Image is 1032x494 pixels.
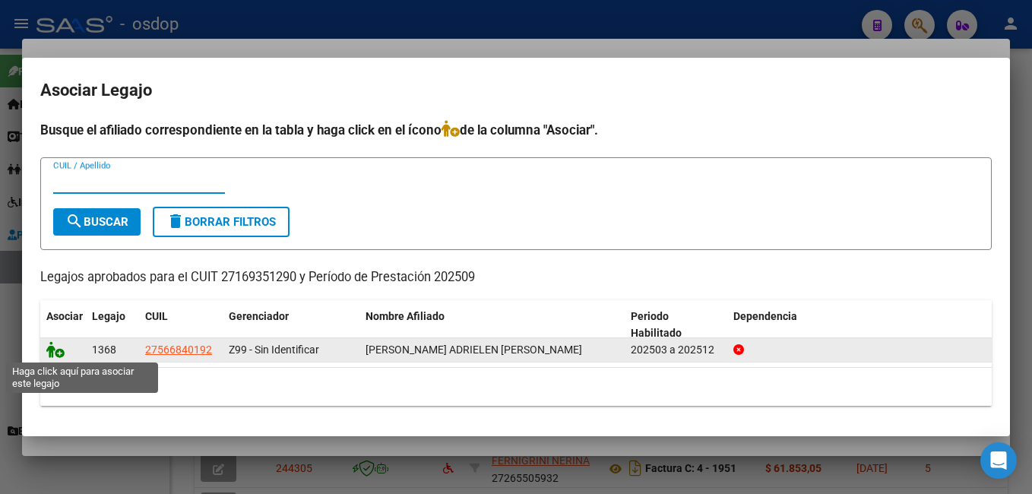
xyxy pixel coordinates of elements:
button: Borrar Filtros [153,207,290,237]
span: Asociar [46,310,83,322]
mat-icon: delete [166,212,185,230]
datatable-header-cell: Periodo Habilitado [625,300,727,350]
span: CUIL [145,310,168,322]
button: Buscar [53,208,141,236]
span: Buscar [65,215,128,229]
datatable-header-cell: Gerenciador [223,300,359,350]
span: Legajo [92,310,125,322]
div: 202503 a 202512 [631,341,721,359]
h2: Asociar Legajo [40,76,992,105]
span: Dependencia [733,310,797,322]
datatable-header-cell: Dependencia [727,300,992,350]
h4: Busque el afiliado correspondiente en la tabla y haga click en el ícono de la columna "Asociar". [40,120,992,140]
span: Z99 - Sin Identificar [229,344,319,356]
span: Nombre Afiliado [366,310,445,322]
span: Periodo Habilitado [631,310,682,340]
span: 1368 [92,344,116,356]
div: 1 registros [40,368,992,406]
datatable-header-cell: Nombre Afiliado [359,300,625,350]
datatable-header-cell: Legajo [86,300,139,350]
span: 27566840192 [145,344,212,356]
mat-icon: search [65,212,84,230]
span: Borrar Filtros [166,215,276,229]
p: Legajos aprobados para el CUIT 27169351290 y Período de Prestación 202509 [40,268,992,287]
span: ACOSTA FASCELLA ADRIELEN HILDA [366,344,582,356]
datatable-header-cell: Asociar [40,300,86,350]
div: Open Intercom Messenger [980,442,1017,479]
span: Gerenciador [229,310,289,322]
datatable-header-cell: CUIL [139,300,223,350]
